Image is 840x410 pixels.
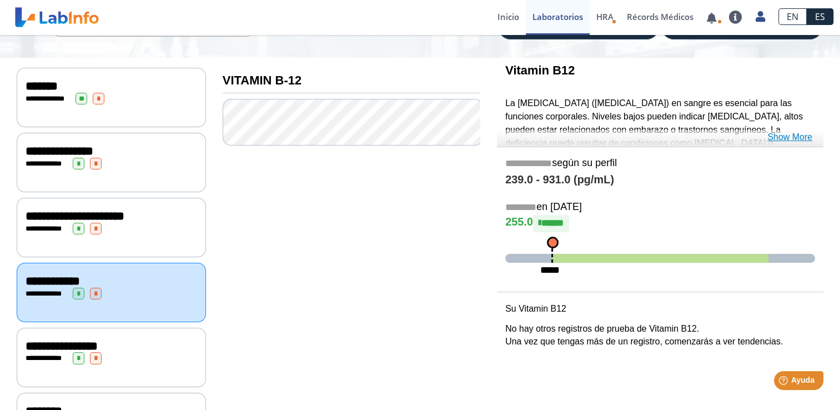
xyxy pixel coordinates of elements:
[505,201,815,214] h5: en [DATE]
[505,215,815,232] h4: 255.0
[505,302,815,316] p: Su Vitamin B12
[778,8,807,25] a: EN
[223,73,301,87] b: VITAMIN B-12
[505,173,815,187] h4: 239.0 - 931.0 (pg/mL)
[505,157,815,170] h5: según su perfil
[741,367,828,398] iframe: Help widget launcher
[505,322,815,349] p: No hay otros registros de prueba de Vitamin B12. Una vez que tengas más de un registro, comenzará...
[767,131,812,144] a: Show More
[505,63,575,77] b: Vitamin B12
[596,11,613,22] span: HRA
[807,8,833,25] a: ES
[505,97,815,163] p: La [MEDICAL_DATA] ([MEDICAL_DATA]) en sangre es esencial para las funciones corporales. Niveles b...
